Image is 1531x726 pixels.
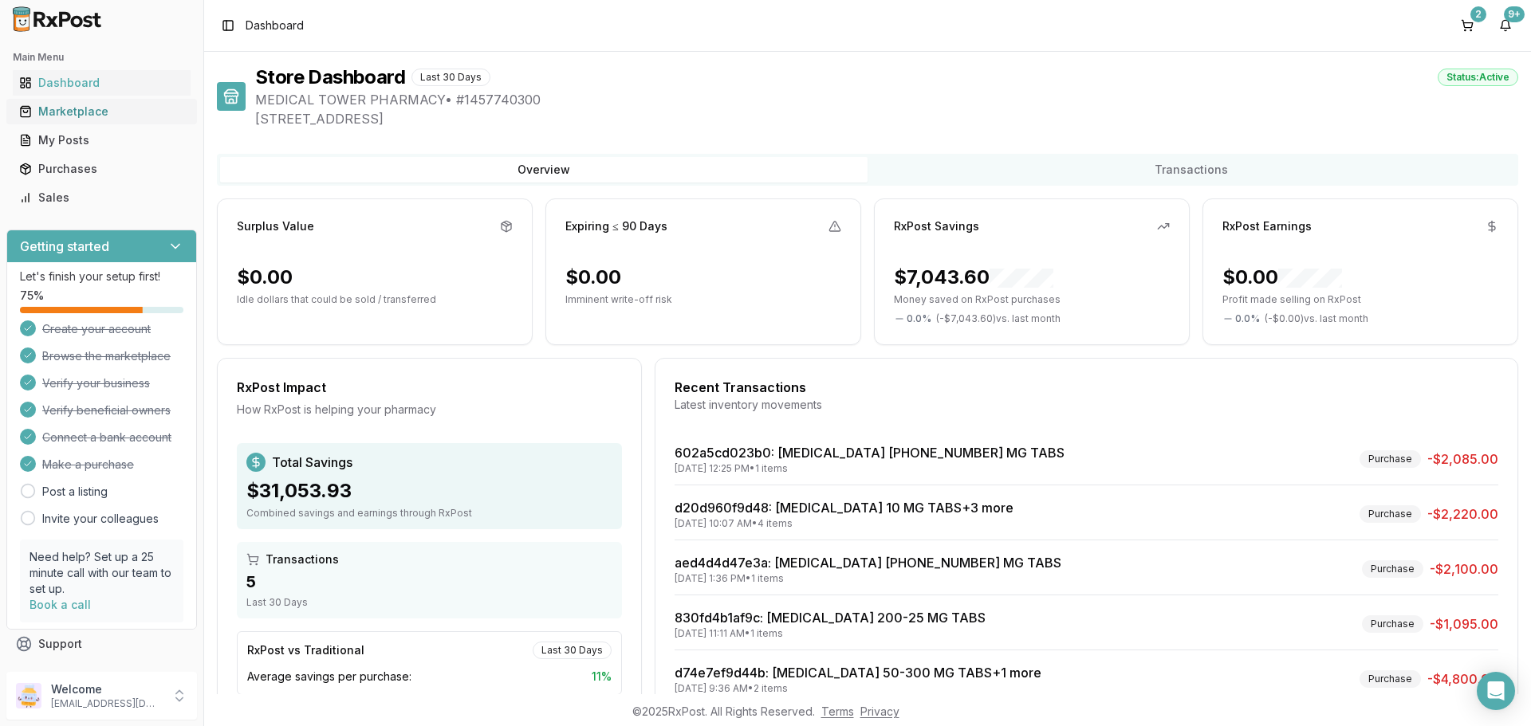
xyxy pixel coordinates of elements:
div: Last 30 Days [411,69,490,86]
div: Sales [19,190,184,206]
span: ( - $0.00 ) vs. last month [1265,312,1368,325]
span: -$1,095.00 [1430,614,1498,634]
button: 9+ [1493,13,1518,38]
div: [DATE] 1:36 PM • 1 items [675,572,1061,585]
span: 75 % [20,288,44,304]
span: Create your account [42,321,151,337]
div: $0.00 [237,265,293,290]
nav: breadcrumb [246,18,304,33]
div: How RxPost is helping your pharmacy [237,402,622,418]
a: Marketplace [13,97,191,126]
span: Verify your business [42,375,150,391]
div: My Posts [19,132,184,148]
div: [DATE] 11:11 AM • 1 items [675,627,986,640]
p: Welcome [51,681,162,697]
img: RxPost Logo [6,6,108,32]
div: RxPost Impact [237,378,622,397]
div: Last 30 Days [246,596,612,609]
div: Last 30 Days [533,642,612,659]
a: aed4d4d47e3a: [MEDICAL_DATA] [PHONE_NUMBER] MG TABS [675,555,1061,571]
span: Dashboard [246,18,304,33]
span: [STREET_ADDRESS] [255,109,1518,128]
a: Book a call [30,598,91,611]
div: Expiring ≤ 90 Days [565,218,667,234]
span: MEDICAL TOWER PHARMACY • # 1457740300 [255,90,1518,109]
span: -$4,800.00 [1427,669,1498,689]
div: $31,053.93 [246,478,612,504]
div: [DATE] 10:07 AM • 4 items [675,517,1013,530]
span: Connect a bank account [42,430,171,445]
a: Dashboard [13,69,191,97]
a: d74e7ef9d44b: [MEDICAL_DATA] 50-300 MG TABS+1 more [675,665,1041,681]
span: -$2,085.00 [1427,449,1498,469]
button: Support [6,630,197,658]
img: User avatar [16,683,41,708]
span: Browse the marketplace [42,348,171,364]
div: RxPost Earnings [1222,218,1312,234]
h2: Main Menu [13,51,191,64]
button: Purchases [6,156,197,182]
div: Purchase [1360,670,1421,688]
div: Latest inventory movements [675,397,1498,413]
div: [DATE] 12:25 PM • 1 items [675,462,1065,475]
div: Dashboard [19,75,184,91]
a: Purchases [13,155,191,183]
div: RxPost Savings [894,218,979,234]
div: 5 [246,571,612,593]
span: -$2,100.00 [1430,559,1498,579]
div: $7,043.60 [894,265,1053,290]
span: ( - $7,043.60 ) vs. last month [936,312,1061,325]
div: Status: Active [1438,69,1518,86]
button: Overview [220,157,868,182]
span: 11 % [592,669,612,685]
h1: Store Dashboard [255,65,405,90]
a: 830fd4b1af9c: [MEDICAL_DATA] 200-25 MG TABS [675,610,986,626]
a: Privacy [860,704,899,718]
p: Money saved on RxPost purchases [894,293,1170,306]
div: Purchase [1360,505,1421,523]
div: [DATE] 9:36 AM • 2 items [675,682,1041,695]
h3: Getting started [20,237,109,256]
div: RxPost vs Traditional [247,642,364,658]
div: Recent Transactions [675,378,1498,397]
div: Surplus Value [237,218,314,234]
span: 0.0 % [907,312,931,325]
a: Post a listing [42,484,108,500]
button: Transactions [868,157,1515,182]
a: Sales [13,183,191,212]
button: Feedback [6,658,197,687]
button: Sales [6,185,197,210]
p: Let's finish your setup first! [20,269,183,285]
button: Marketplace [6,99,197,124]
div: 2 [1470,6,1486,22]
div: Purchase [1362,560,1423,578]
span: Average savings per purchase: [247,669,411,685]
button: My Posts [6,128,197,153]
div: Purchase [1360,450,1421,468]
span: Make a purchase [42,457,134,473]
div: Combined savings and earnings through RxPost [246,507,612,520]
a: d20d960f9d48: [MEDICAL_DATA] 10 MG TABS+3 more [675,500,1013,516]
span: Total Savings [272,453,352,472]
span: Feedback [38,665,92,681]
div: $0.00 [565,265,621,290]
p: Imminent write-off risk [565,293,841,306]
p: Profit made selling on RxPost [1222,293,1498,306]
p: [EMAIL_ADDRESS][DOMAIN_NAME] [51,697,162,710]
a: 602a5cd023b0: [MEDICAL_DATA] [PHONE_NUMBER] MG TABS [675,445,1065,461]
button: 2 [1454,13,1480,38]
button: Dashboard [6,70,197,96]
div: Purchases [19,161,184,177]
span: 0.0 % [1235,312,1260,325]
div: 9+ [1504,6,1525,22]
div: Marketplace [19,104,184,120]
div: Open Intercom Messenger [1477,672,1515,710]
a: Terms [821,704,854,718]
div: Purchase [1362,615,1423,633]
div: $0.00 [1222,265,1342,290]
a: Invite your colleagues [42,511,159,527]
p: Need help? Set up a 25 minute call with our team to set up. [30,549,174,597]
span: Verify beneficial owners [42,402,171,418]
span: -$2,220.00 [1427,504,1498,524]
